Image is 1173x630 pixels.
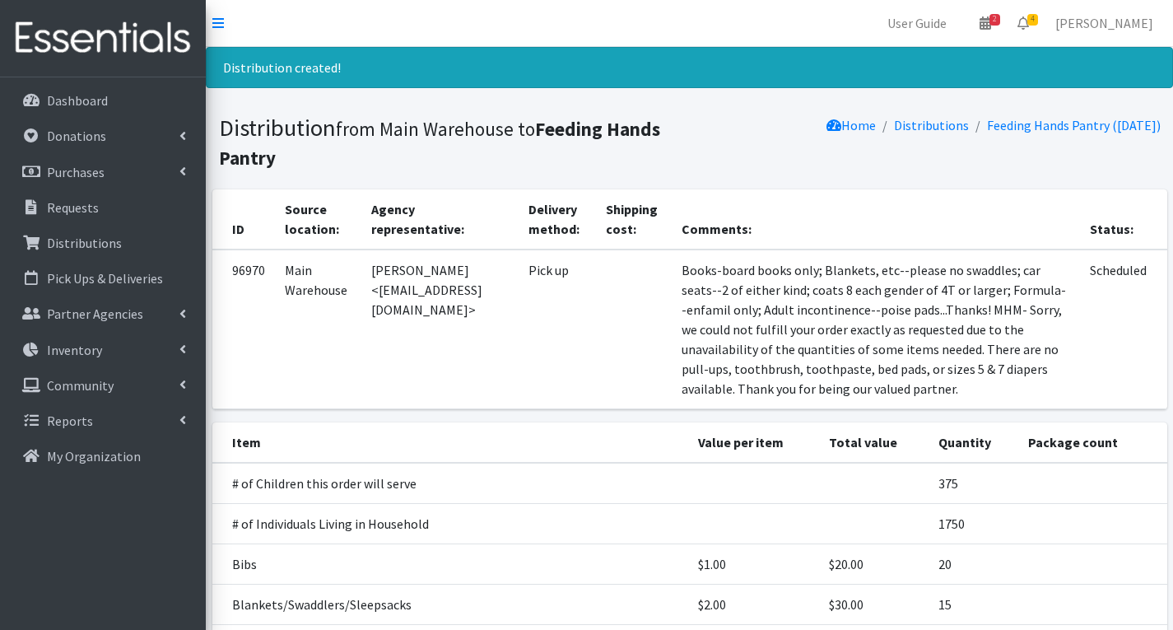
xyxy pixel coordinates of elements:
a: Dashboard [7,84,199,117]
p: Distributions [47,235,122,251]
span: 2 [989,14,1000,26]
th: Package count [1018,422,1166,463]
td: 15 [929,585,1018,625]
td: [PERSON_NAME] <[EMAIL_ADDRESS][DOMAIN_NAME]> [361,250,519,409]
td: $1.00 [688,544,819,585]
a: 4 [1004,7,1042,40]
td: 375 [929,463,1018,504]
td: # of Children this order will serve [212,463,689,504]
a: Home [826,117,876,133]
a: Donations [7,119,199,152]
td: $2.00 [688,585,819,625]
p: Requests [47,199,99,216]
td: Pick up [519,250,596,409]
h1: Distribution [219,114,684,170]
td: $30.00 [819,585,929,625]
a: Reports [7,404,199,437]
td: Bibs [212,544,689,585]
a: Pick Ups & Deliveries [7,262,199,295]
th: Comments: [672,189,1080,250]
a: Purchases [7,156,199,189]
th: Status: [1080,189,1166,250]
p: My Organization [47,448,141,464]
p: Pick Ups & Deliveries [47,270,163,287]
a: Feeding Hands Pantry ([DATE]) [987,117,1161,133]
td: 1750 [929,504,1018,544]
a: Requests [7,191,199,224]
th: Source location: [275,189,362,250]
a: Community [7,369,199,402]
a: [PERSON_NAME] [1042,7,1166,40]
a: Partner Agencies [7,297,199,330]
p: Dashboard [47,92,108,109]
th: Delivery method: [519,189,596,250]
a: User Guide [874,7,960,40]
td: 96970 [212,250,275,409]
td: Books-board books only; Blankets, etc--please no swaddles; car seats--2 of either kind; coats 8 e... [672,250,1080,409]
b: Feeding Hands Pantry [219,117,660,170]
p: Reports [47,413,93,429]
th: Total value [819,422,929,463]
td: Main Warehouse [275,250,362,409]
small: from Main Warehouse to [219,117,660,170]
p: Purchases [47,164,105,180]
a: Inventory [7,334,199,366]
th: Value per item [688,422,819,463]
td: 20 [929,544,1018,585]
img: HumanEssentials [7,11,199,66]
td: # of Individuals Living in Household [212,504,689,544]
p: Donations [47,128,106,144]
th: ID [212,189,275,250]
div: Distribution created! [206,47,1173,88]
span: 4 [1027,14,1038,26]
th: Shipping cost: [596,189,672,250]
td: $20.00 [819,544,929,585]
th: Agency representative: [361,189,519,250]
p: Partner Agencies [47,306,143,322]
a: My Organization [7,440,199,473]
a: Distributions [894,117,969,133]
th: Item [212,422,689,463]
th: Quantity [929,422,1018,463]
td: Blankets/Swaddlers/Sleepsacks [212,585,689,625]
a: 2 [966,7,1004,40]
a: Distributions [7,226,199,259]
p: Inventory [47,342,102,358]
td: Scheduled [1080,250,1166,409]
p: Community [47,377,114,394]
